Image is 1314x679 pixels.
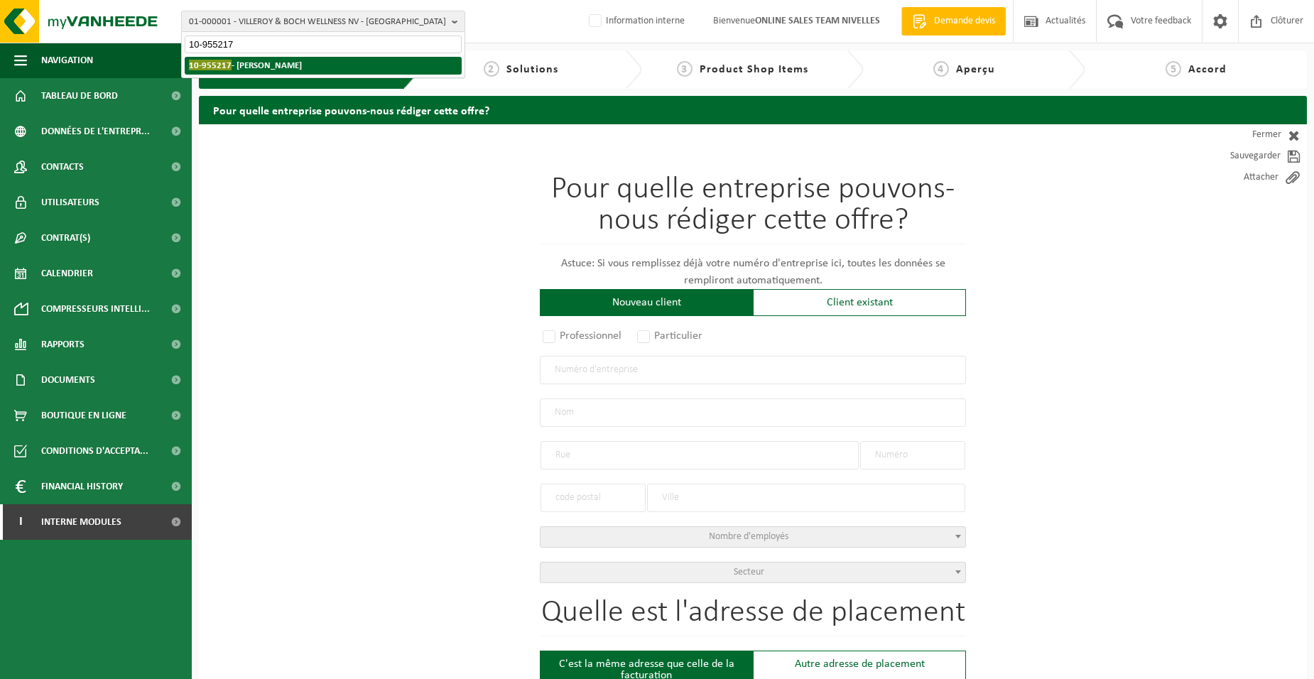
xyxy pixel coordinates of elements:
span: Solutions [506,64,558,75]
span: Boutique en ligne [41,398,126,433]
span: Tableau de bord [41,78,118,114]
label: Professionnel [540,326,626,346]
span: Product Shop Items [700,64,808,75]
a: 5Accord [1092,61,1300,78]
span: Aperçu [956,64,995,75]
span: Financial History [41,469,123,504]
a: 4Aperçu [871,61,1057,78]
p: Astuce: Si vous remplissez déjà votre numéro d'entreprise ici, toutes les données se rempliront a... [540,255,966,289]
span: Rapports [41,327,85,362]
span: Interne modules [41,504,121,540]
h1: Quelle est l'adresse de placement [540,597,966,636]
span: Contacts [41,149,84,185]
a: 3Product Shop Items [649,61,835,78]
strong: - [PERSON_NAME] [189,60,302,70]
span: Nombre d'employés [709,531,788,542]
span: 5 [1166,61,1181,77]
input: code postal [541,484,646,512]
a: Sauvegarder [1179,146,1307,167]
input: Ville [647,484,965,512]
span: Conditions d'accepta... [41,433,148,469]
button: 01-000001 - VILLEROY & BOCH WELLNESS NV - [GEOGRAPHIC_DATA] [181,11,465,32]
span: Utilisateurs [41,185,99,220]
input: Numéro d'entreprise [540,356,966,384]
span: Accord [1188,64,1227,75]
strong: ONLINE SALES TEAM NIVELLES [755,16,880,26]
a: Demande devis [901,7,1006,36]
input: Chercher des succursales liées [185,36,462,53]
input: Nom [540,398,966,427]
a: Fermer [1179,124,1307,146]
input: Numéro [860,441,965,469]
span: 2 [484,61,499,77]
span: 4 [933,61,949,77]
span: I [14,504,27,540]
h2: Pour quelle entreprise pouvons-nous rédiger cette offre? [199,96,1307,124]
h1: Pour quelle entreprise pouvons-nous rédiger cette offre? [540,174,966,244]
span: Calendrier [41,256,93,291]
label: Particulier [634,326,707,346]
span: 01-000001 - VILLEROY & BOCH WELLNESS NV - [GEOGRAPHIC_DATA] [189,11,446,33]
span: Contrat(s) [41,220,90,256]
div: Client existant [753,289,966,316]
a: 2Solutions [428,61,614,78]
span: 3 [677,61,693,77]
span: Documents [41,362,95,398]
label: Information interne [586,11,685,32]
div: Nouveau client [540,289,753,316]
span: Navigation [41,43,93,78]
a: Attacher [1179,167,1307,188]
span: 10-955217 [189,60,232,70]
input: Rue [541,441,859,469]
span: Compresseurs intelli... [41,291,150,327]
span: Secteur [734,567,764,577]
span: Données de l'entrepr... [41,114,150,149]
span: Demande devis [930,14,999,28]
